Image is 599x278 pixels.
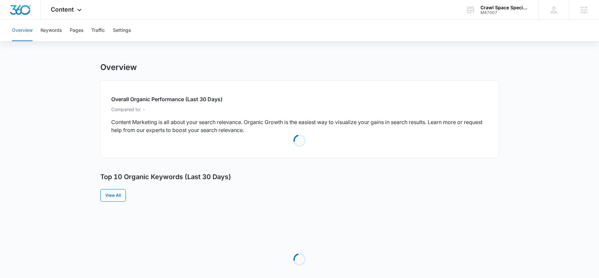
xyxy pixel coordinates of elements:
[70,20,83,41] button: Pages
[113,20,131,41] button: Settings
[91,20,105,41] button: Traffic
[41,20,62,41] button: Keywords
[100,173,231,181] h3: Top 10 Organic Keywords (Last 30 Days)
[480,10,529,15] div: account id
[111,106,488,113] p: Compared to: -
[111,118,488,134] p: Content Marketing is all about your search relevance. Organic Growth is the easiest way to visual...
[12,20,33,41] button: Overview
[480,5,529,10] div: account name
[111,95,488,103] h2: Overall Organic Performance (Last 30 Days)
[100,62,137,72] h1: Overview
[51,6,74,13] span: Content
[100,189,126,202] a: View All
